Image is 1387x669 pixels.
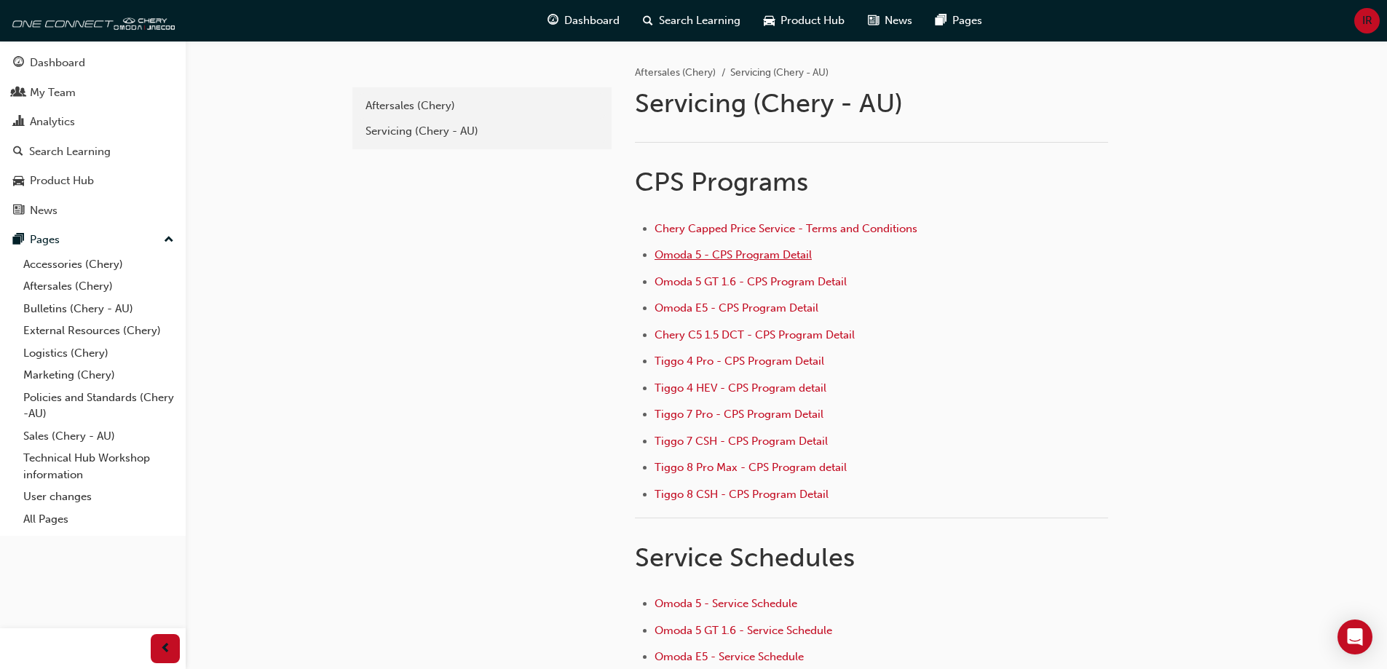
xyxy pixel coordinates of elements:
[17,364,180,387] a: Marketing (Chery)
[655,222,917,235] a: Chery Capped Price Service - Terms and Conditions
[924,6,994,36] a: pages-iconPages
[564,12,620,29] span: Dashboard
[30,173,94,189] div: Product Hub
[17,508,180,531] a: All Pages
[30,202,58,219] div: News
[365,98,598,114] div: Aftersales (Chery)
[856,6,924,36] a: news-iconNews
[655,461,847,474] a: Tiggo 8 Pro Max - CPS Program detail
[764,12,775,30] span: car-icon
[655,488,829,501] a: Tiggo 8 CSH - CPS Program Detail
[659,12,740,29] span: Search Learning
[29,143,111,160] div: Search Learning
[358,119,606,144] a: Servicing (Chery - AU)
[655,381,826,395] a: Tiggo 4 HEV - CPS Program detail
[30,231,60,248] div: Pages
[536,6,631,36] a: guage-iconDashboard
[655,408,823,421] a: Tiggo 7 Pro - CPS Program Detail
[13,234,24,247] span: pages-icon
[1362,12,1372,29] span: IR
[885,12,912,29] span: News
[6,226,180,253] button: Pages
[936,12,947,30] span: pages-icon
[655,275,847,288] a: Omoda 5 GT 1.6 - CPS Program Detail
[17,275,180,298] a: Aftersales (Chery)
[752,6,856,36] a: car-iconProduct Hub
[365,123,598,140] div: Servicing (Chery - AU)
[631,6,752,36] a: search-iconSearch Learning
[13,205,24,218] span: news-icon
[7,6,175,35] img: oneconnect
[13,116,24,129] span: chart-icon
[17,387,180,425] a: Policies and Standards (Chery -AU)
[655,355,824,368] a: Tiggo 4 Pro - CPS Program Detail
[655,650,804,663] a: Omoda E5 - Service Schedule
[160,640,171,658] span: prev-icon
[164,231,174,250] span: up-icon
[6,108,180,135] a: Analytics
[6,167,180,194] a: Product Hub
[17,320,180,342] a: External Resources (Chery)
[781,12,845,29] span: Product Hub
[17,342,180,365] a: Logistics (Chery)
[635,66,716,79] a: Aftersales (Chery)
[635,542,855,573] span: Service Schedules
[6,50,180,76] a: Dashboard
[6,47,180,226] button: DashboardMy TeamAnalyticsSearch LearningProduct HubNews
[1354,8,1380,33] button: IR
[655,624,832,637] a: Omoda 5 GT 1.6 - Service Schedule
[868,12,879,30] span: news-icon
[30,55,85,71] div: Dashboard
[952,12,982,29] span: Pages
[13,87,24,100] span: people-icon
[643,12,653,30] span: search-icon
[17,298,180,320] a: Bulletins (Chery - AU)
[30,84,76,101] div: My Team
[635,166,808,197] span: CPS Programs
[730,65,829,82] li: Servicing (Chery - AU)
[655,328,855,341] a: Chery C5 1.5 DCT - CPS Program Detail
[358,93,606,119] a: Aftersales (Chery)
[655,248,812,261] a: Omoda 5 - CPS Program Detail
[13,57,24,70] span: guage-icon
[548,12,558,30] span: guage-icon
[13,175,24,188] span: car-icon
[6,197,180,224] a: News
[6,79,180,106] a: My Team
[655,597,797,610] a: Omoda 5 - Service Schedule
[1337,619,1372,654] div: Open Intercom Messenger
[17,253,180,276] a: Accessories (Chery)
[17,486,180,508] a: User changes
[17,425,180,448] a: Sales (Chery - AU)
[655,301,818,314] a: Omoda E5 - CPS Program Detail
[635,87,1113,119] h1: Servicing (Chery - AU)
[30,114,75,130] div: Analytics
[655,435,828,448] a: Tiggo 7 CSH - CPS Program Detail
[6,138,180,165] a: Search Learning
[13,146,23,159] span: search-icon
[17,447,180,486] a: Technical Hub Workshop information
